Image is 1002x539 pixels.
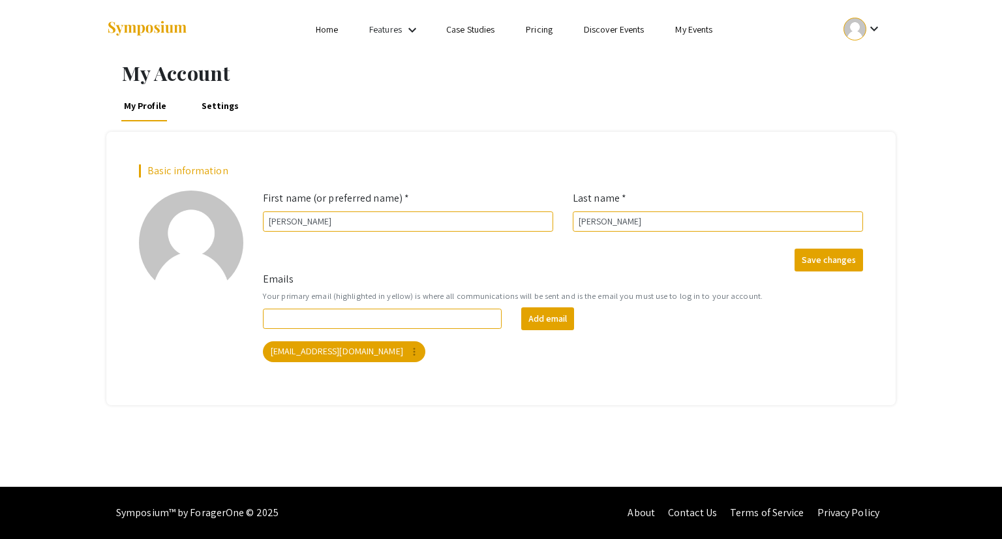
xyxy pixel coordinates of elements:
[795,249,863,271] button: Save changes
[199,90,241,121] a: Settings
[106,20,188,38] img: Symposium by ForagerOne
[817,506,879,519] a: Privacy Policy
[526,23,553,35] a: Pricing
[260,339,428,365] app-email-chip: Your primary email
[116,487,279,539] div: Symposium™ by ForagerOne © 2025
[263,271,294,287] label: Emails
[830,14,896,44] button: Expand account dropdown
[404,22,420,38] mat-icon: Expand Features list
[139,164,863,177] h2: Basic information
[628,506,655,519] a: About
[263,341,425,362] mat-chip: [EMAIL_ADDRESS][DOMAIN_NAME]
[866,21,882,37] mat-icon: Expand account dropdown
[316,23,338,35] a: Home
[675,23,712,35] a: My Events
[369,23,402,35] a: Features
[573,191,626,206] label: Last name *
[584,23,645,35] a: Discover Events
[263,290,863,302] small: Your primary email (highlighted in yellow) is where all communications will be sent and is the em...
[521,307,574,330] button: Add email
[263,339,863,365] mat-chip-list: Your emails
[122,61,896,85] h1: My Account
[668,506,717,519] a: Contact Us
[730,506,804,519] a: Terms of Service
[263,191,409,206] label: First name (or preferred name) *
[10,480,55,529] iframe: Chat
[408,346,420,358] mat-icon: more_vert
[121,90,169,121] a: My Profile
[446,23,494,35] a: Case Studies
